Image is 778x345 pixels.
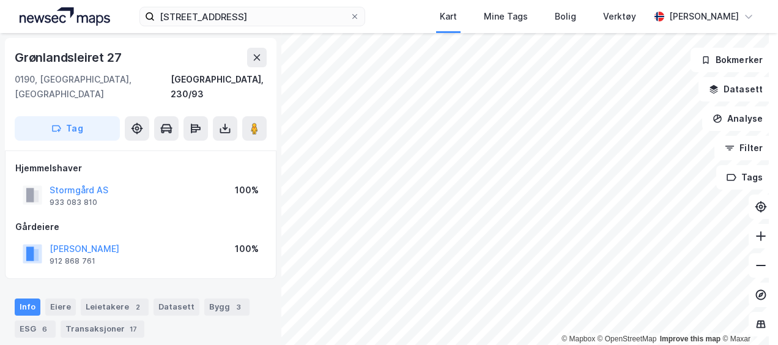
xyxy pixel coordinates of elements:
a: Mapbox [561,335,595,343]
div: Mine Tags [484,9,528,24]
div: 100% [235,242,259,256]
div: 17 [127,323,139,335]
div: Leietakere [81,299,149,316]
input: Søk på adresse, matrikkel, gårdeiere, leietakere eller personer [155,7,349,26]
iframe: Chat Widget [717,286,778,345]
a: Improve this map [660,335,721,343]
button: Bokmerker [691,48,773,72]
a: OpenStreetMap [598,335,657,343]
button: Datasett [698,77,773,102]
div: 0190, [GEOGRAPHIC_DATA], [GEOGRAPHIC_DATA] [15,72,171,102]
div: Verktøy [603,9,636,24]
div: 912 868 761 [50,256,95,266]
div: 933 083 810 [50,198,97,207]
div: 100% [235,183,259,198]
button: Tag [15,116,120,141]
div: Kart [440,9,457,24]
button: Analyse [702,106,773,131]
div: Eiere [45,299,76,316]
div: Info [15,299,40,316]
div: 3 [232,301,245,313]
div: [PERSON_NAME] [669,9,739,24]
div: Datasett [154,299,199,316]
div: Bygg [204,299,250,316]
div: Bolig [555,9,576,24]
div: Gårdeiere [15,220,266,234]
div: Transaksjoner [61,321,144,338]
div: [GEOGRAPHIC_DATA], 230/93 [171,72,267,102]
img: logo.a4113a55bc3d86da70a041830d287a7e.svg [20,7,110,26]
button: Tags [716,165,773,190]
div: ESG [15,321,56,338]
div: Hjemmelshaver [15,161,266,176]
div: 2 [132,301,144,313]
div: Grønlandsleiret 27 [15,48,124,67]
div: 6 [39,323,51,335]
button: Filter [714,136,773,160]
